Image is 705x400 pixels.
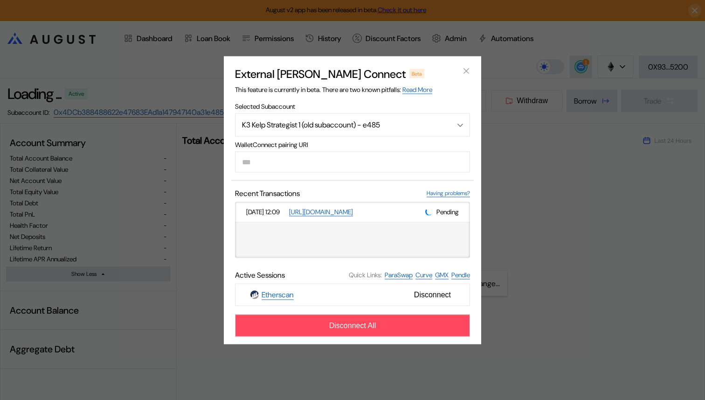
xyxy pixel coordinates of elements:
[415,270,432,279] a: Curve
[349,271,382,279] span: Quick Links:
[262,289,294,300] a: Etherscan
[235,314,470,337] button: Disconnect All
[246,208,285,216] span: [DATE] 12:09
[235,66,406,81] h2: External [PERSON_NAME] Connect
[385,270,413,279] a: ParaSwap
[242,120,439,130] div: K3 Kelp Strategist 1 (old subaccount) - e485
[425,207,434,216] img: pending
[402,85,432,94] a: Read More
[235,188,300,198] span: Recent Transactions
[235,270,285,280] span: Active Sessions
[425,207,459,216] div: Pending
[235,283,470,306] button: EtherscanEtherscanDisconnect
[459,63,474,78] button: close modal
[329,321,376,330] span: Disconnect All
[235,140,470,148] span: WalletConnect pairing URI
[410,287,455,302] span: Disconnect
[235,102,470,110] span: Selected Subaccount
[235,113,470,136] button: Open menu
[435,270,449,279] a: GMX
[235,85,432,94] span: This feature is currently in beta. There are two known pitfalls:
[289,207,353,216] a: [URL][DOMAIN_NAME]
[409,69,424,78] div: Beta
[427,189,470,197] a: Having problems?
[451,270,470,279] a: Pendle
[250,290,259,299] img: Etherscan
